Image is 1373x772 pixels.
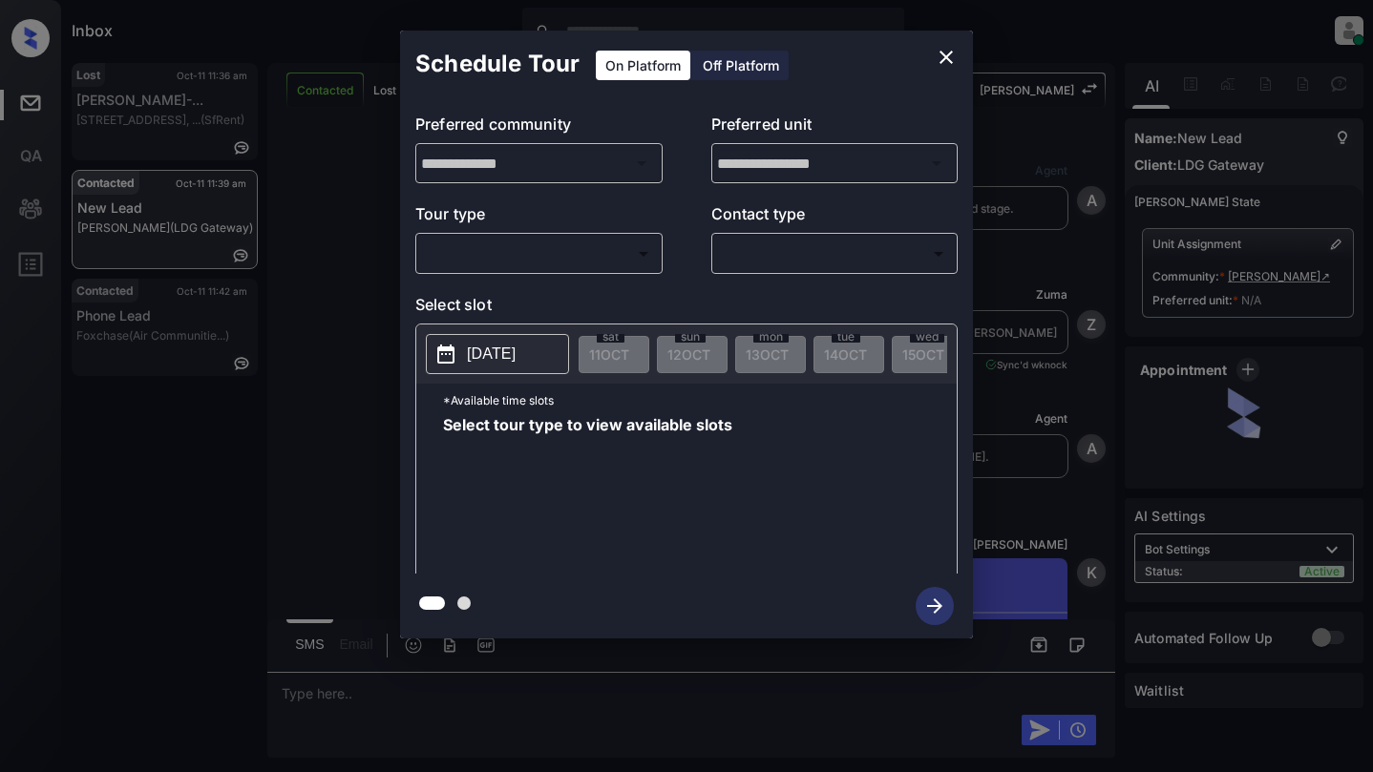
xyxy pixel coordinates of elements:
p: Select slot [415,293,958,323]
button: close [927,38,965,76]
p: [DATE] [467,343,516,365]
p: Contact type [711,202,959,233]
div: On Platform [596,51,690,80]
p: Tour type [415,202,663,233]
p: Preferred community [415,113,663,143]
p: Preferred unit [711,113,959,143]
button: [DATE] [426,334,569,374]
span: Select tour type to view available slots [443,417,732,570]
h2: Schedule Tour [400,31,595,97]
div: Off Platform [693,51,789,80]
p: *Available time slots [443,384,957,417]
